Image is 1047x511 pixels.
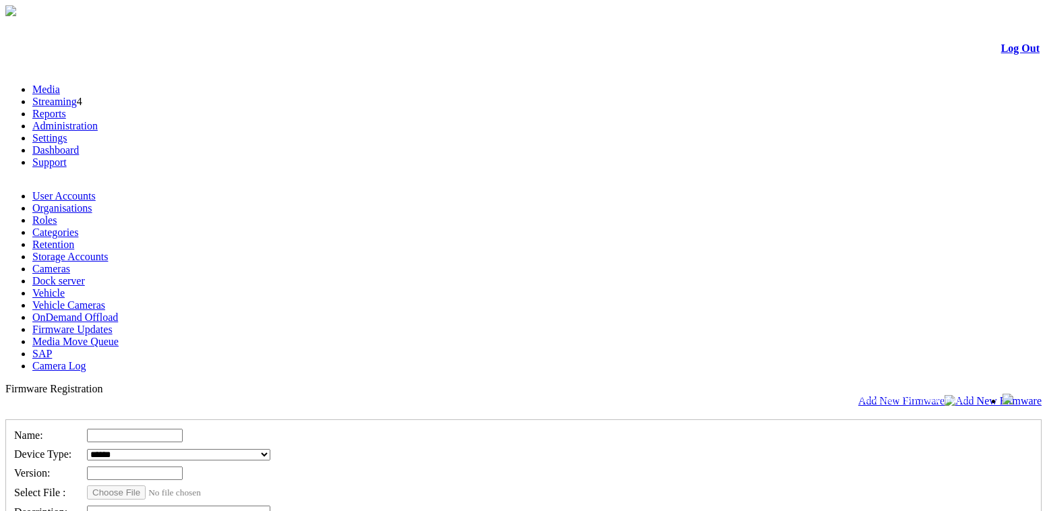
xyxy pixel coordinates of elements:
[5,5,16,16] img: arrow-3.png
[32,239,74,250] a: Retention
[32,84,60,95] a: Media
[1001,42,1040,54] a: Log Out
[858,395,1042,407] a: Add New Firmware
[32,287,65,299] a: Vehicle
[861,394,976,404] span: Welcome, BWV (Administrator)
[5,383,102,394] span: Firmware Registration
[32,348,52,359] a: SAP
[14,487,65,498] span: Select File :
[14,448,71,460] span: Device Type:
[32,251,108,262] a: Storage Accounts
[32,190,96,202] a: User Accounts
[32,299,105,311] a: Vehicle Cameras
[32,324,113,335] a: Firmware Updates
[32,108,66,119] a: Reports
[32,202,92,214] a: Organisations
[858,395,945,407] span: Add New Firmware
[32,132,67,144] a: Settings
[14,467,50,479] span: Version:
[77,96,82,107] span: 4
[32,120,98,131] a: Administration
[32,263,70,274] a: Cameras
[32,144,79,156] a: Dashboard
[1003,394,1013,404] img: bell24.png
[32,214,57,226] a: Roles
[32,360,86,371] a: Camera Log
[14,429,43,441] span: Name:
[32,311,118,323] a: OnDemand Offload
[32,156,67,168] a: Support
[32,227,78,238] a: Categories
[32,96,77,107] a: Streaming
[32,275,85,287] a: Dock server
[32,336,119,347] a: Media Move Queue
